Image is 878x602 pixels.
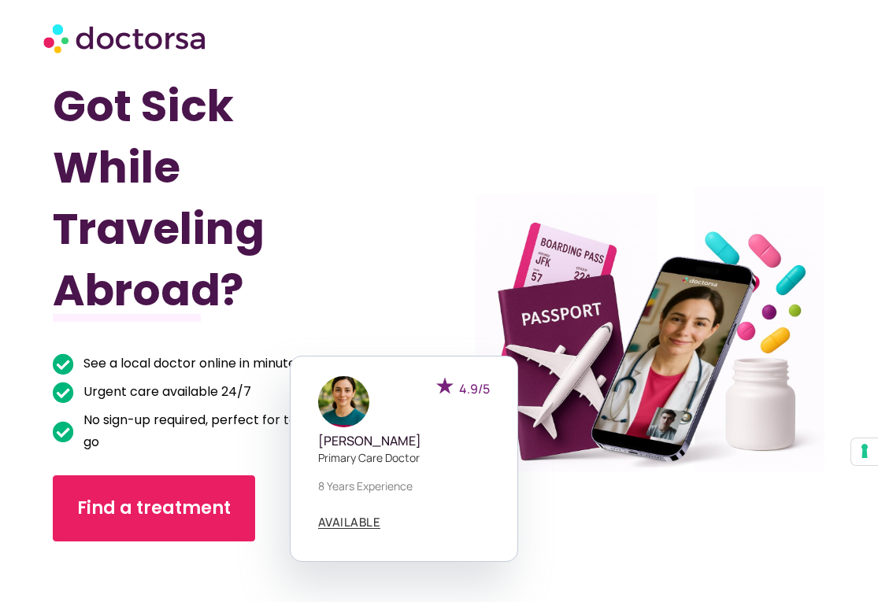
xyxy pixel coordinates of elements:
span: Urgent care available 24/7 [80,381,251,403]
button: Your consent preferences for tracking technologies [851,438,878,465]
a: Find a treatment [53,475,255,541]
span: 4.9/5 [459,380,490,397]
span: See a local doctor online in minutes [80,353,302,375]
p: Primary care doctor [318,449,490,466]
span: No sign-up required, perfect for tourists on the go [80,409,381,453]
p: 8 years experience [318,478,490,494]
h5: [PERSON_NAME] [318,434,490,449]
span: Find a treatment [77,496,231,521]
h1: Got Sick While Traveling Abroad? [53,76,381,321]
